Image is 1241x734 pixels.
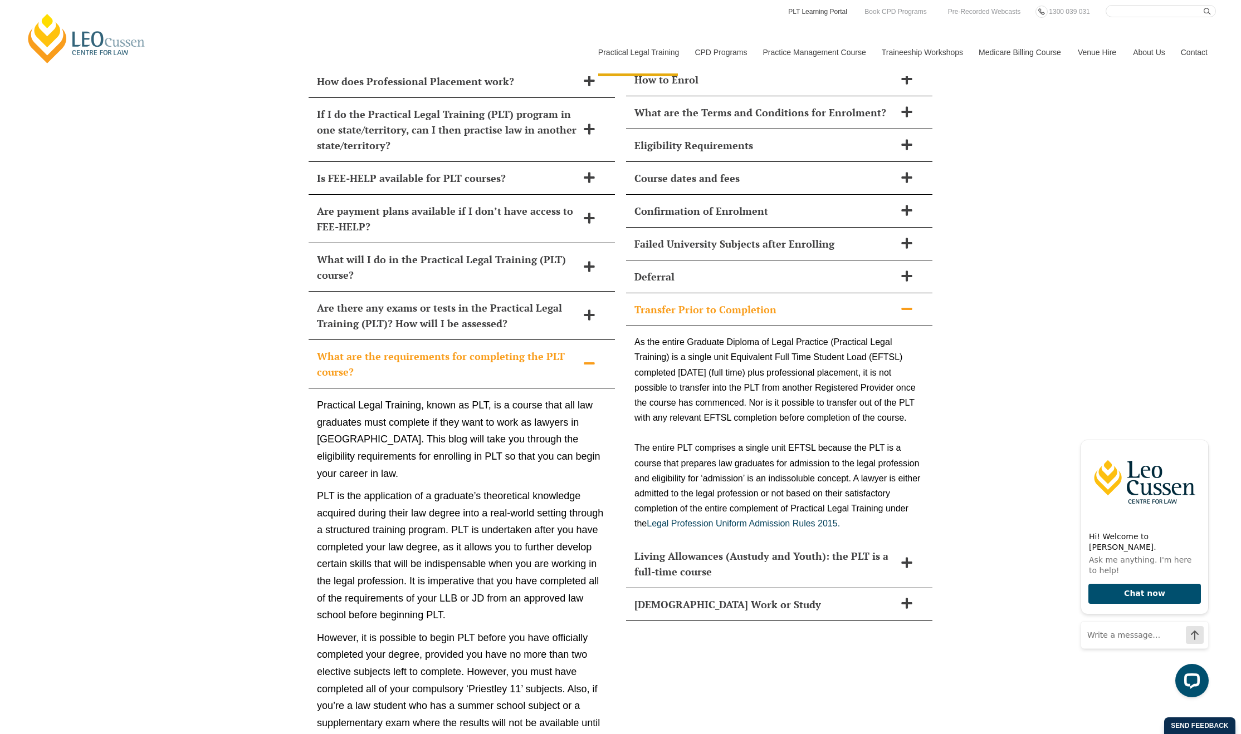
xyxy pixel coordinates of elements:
[317,487,607,624] p: PLT is the application of a graduate’s theoretical knowledge acquired during their law degree int...
[1125,28,1172,76] a: About Us
[1046,6,1092,18] a: 1300 039 031
[647,519,840,528] a: Legal Profession Uniform Admission Rules 2015.
[634,269,895,284] h2: Deferral
[945,6,1024,18] a: Pre-Recorded Webcasts
[626,326,932,539] div: As the entire Graduate Diploma of Legal Practice (Practical Legal Training) is a single unit Equi...
[634,105,895,120] h2: What are the Terms and Conditions for Enrolment?
[634,72,895,87] h2: How to Enrol
[590,28,687,76] a: Practical Legal Training
[634,548,895,579] h2: Living Allowances (Austudy and Youth): the PLT is a full-time course
[634,170,895,186] h2: Course dates and fees
[1049,8,1089,16] span: 1300 039 031
[317,73,578,89] h2: How does Professional Placement work?
[634,236,895,252] h2: Failed University Subjects after Enrolling
[862,6,929,18] a: Book CPD Programs
[686,28,754,76] a: CPD Programs
[317,300,578,331] h2: Are there any exams or tests in the Practical Legal Training (PLT)? How will I be assessed?
[634,302,895,317] h2: Transfer Prior to Completion
[25,12,148,65] a: [PERSON_NAME] Centre for Law
[1172,28,1216,76] a: Contact
[317,252,578,283] h2: What will I do in the Practical Legal Training (PLT) course?
[634,203,895,219] h2: Confirmation of Enrolment
[317,348,578,380] h2: What are the requirements for completing the PLT course?
[317,397,607,482] p: Practical Legal Training, known as PLT, is a course that all law graduates must complete if they ...
[755,28,873,76] a: Practice Management Course
[634,137,895,153] h2: Eligibility Requirements
[970,28,1069,76] a: Medicare Billing Course
[317,170,578,186] h2: Is FEE-HELP available for PLT courses?
[1072,432,1213,706] iframe: LiveChat chat widget
[873,28,970,76] a: Traineeship Workshops
[317,106,578,153] h2: If I do the Practical Legal Training (PLT) program in one state/territory, can I then practise la...
[317,203,578,234] h2: Are payment plans available if I don’t have access to FEE-HELP?
[787,6,848,18] a: PLT Learning Portal
[1069,28,1125,76] a: Venue Hire
[634,597,895,612] h2: [DEMOGRAPHIC_DATA] Work or Study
